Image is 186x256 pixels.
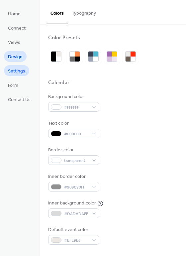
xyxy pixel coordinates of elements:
span: Design [8,54,23,61]
span: Contact Us [8,96,31,103]
a: Design [4,51,27,62]
span: Home [8,11,21,18]
span: #FFFFFF [64,104,89,111]
div: Text color [48,120,98,127]
span: Views [8,39,20,46]
div: Default event color [48,226,98,233]
div: Color Presets [48,35,80,42]
a: Contact Us [4,94,35,105]
div: Inner border color [48,173,98,180]
div: Inner background color [48,200,96,207]
span: Settings [8,68,25,75]
span: #000000 [64,131,89,138]
div: Calendar [48,79,69,86]
div: Background color [48,93,98,100]
span: #EFE9E6 [64,237,89,244]
span: Form [8,82,18,89]
a: Views [4,37,24,48]
a: Home [4,8,25,19]
span: #909090FF [64,184,89,191]
a: Connect [4,22,30,33]
a: Form [4,79,22,90]
span: transparent [64,157,89,164]
div: Border color [48,147,98,154]
span: Connect [8,25,26,32]
span: #DADADAFF [64,210,89,217]
a: Settings [4,65,29,76]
